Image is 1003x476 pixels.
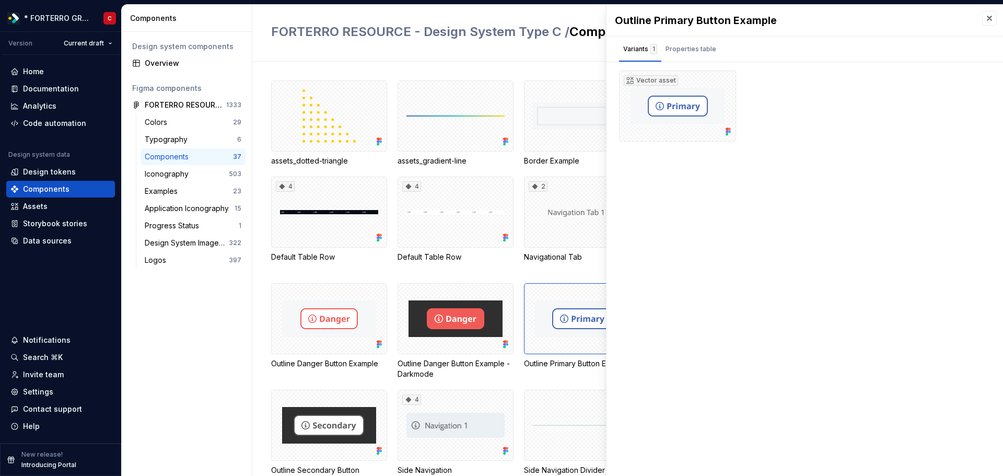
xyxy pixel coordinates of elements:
[23,421,40,432] div: Help
[23,66,44,77] div: Home
[6,198,115,215] a: Assets
[239,222,241,230] div: 1
[6,233,115,249] a: Data sources
[23,387,53,397] div: Settings
[141,183,246,200] a: Examples23
[145,238,229,248] div: Design System Imagery
[233,118,241,126] div: 29
[229,256,241,264] div: 397
[271,156,387,166] div: assets_dotted-triangle
[141,114,246,131] a: Colors29
[132,41,241,52] div: Design system components
[23,84,79,94] div: Documentation
[145,152,193,162] div: Components
[130,13,248,24] div: Components
[6,418,115,435] button: Help
[23,167,76,177] div: Design tokens
[23,101,56,111] div: Analytics
[141,148,246,165] a: Components37
[141,166,246,182] a: Iconography503
[398,465,514,475] div: Side Navigation
[229,239,241,247] div: 322
[23,184,69,194] div: Components
[141,252,246,269] a: Logos397
[23,335,71,345] div: Notifications
[145,255,170,265] div: Logos
[6,115,115,132] a: Code automation
[7,12,20,25] img: 19b433f1-4eb9-4ddc-9788-ff6ca78edb97.png
[229,170,241,178] div: 503
[145,134,192,145] div: Typography
[235,204,241,213] div: 15
[64,39,104,48] span: Current draft
[524,252,640,262] div: Navigational Tab
[271,177,387,273] div: 4Default Table Row
[23,118,86,129] div: Code automation
[141,235,246,251] a: Design System Imagery322
[398,358,514,379] div: Outline Danger Button Example - Darkmode
[145,100,223,110] div: FORTERRO RESOURCE - Design System Type C
[233,187,241,195] div: 23
[271,24,569,39] span: FORTERRO RESOURCE - Design System Type C /
[398,283,514,379] div: Outline Danger Button Example - Darkmode
[6,401,115,417] button: Contact support
[624,75,678,86] div: Vector asset
[141,200,246,217] a: Application Iconography15
[128,97,246,113] a: FORTERRO RESOURCE - Design System Type C1333
[145,169,193,179] div: Iconography
[6,215,115,232] a: Storybook stories
[271,24,692,40] h2: Components
[666,44,716,54] div: Properties table
[524,358,640,369] div: Outline Primary Button Example
[6,181,115,198] a: Components
[23,369,64,380] div: Invite team
[615,13,972,28] div: Outline Primary Button Example
[108,14,112,22] div: C
[6,366,115,383] a: Invite team
[524,283,640,379] div: Outline Primary Button Example
[524,156,640,166] div: Border Example
[524,177,640,273] div: 2Navigational Tab
[145,117,171,127] div: Colors
[271,358,387,369] div: Outline Danger Button Example
[59,36,117,51] button: Current draft
[145,220,203,231] div: Progress Status
[23,236,72,246] div: Data sources
[21,450,63,459] p: New release!
[6,80,115,97] a: Documentation
[132,83,241,94] div: Figma components
[8,150,70,159] div: Design system data
[524,80,640,166] div: Border Example
[623,44,657,54] div: Variants
[6,164,115,180] a: Design tokens
[141,217,246,234] a: Progress Status1
[271,283,387,379] div: Outline Danger Button Example
[529,181,547,192] div: 2
[21,461,76,469] p: Introducing Portal
[402,394,421,405] div: 4
[524,465,640,475] div: Side Navigation Divider
[23,201,48,212] div: Assets
[6,332,115,349] button: Notifications
[145,203,233,214] div: Application Iconography
[226,101,241,109] div: 1333
[6,349,115,366] button: Search ⌘K
[402,181,421,192] div: 4
[6,98,115,114] a: Analytics
[6,384,115,400] a: Settings
[398,80,514,166] div: assets_gradient-line
[398,156,514,166] div: assets_gradient-line
[145,58,241,68] div: Overview
[237,135,241,144] div: 6
[398,252,514,262] div: Default Table Row
[145,186,182,196] div: Examples
[233,153,241,161] div: 37
[23,404,82,414] div: Contact support
[24,13,91,24] div: * FORTERRO GROUP *
[276,181,295,192] div: 4
[8,39,32,48] div: Version
[2,7,119,29] button: * FORTERRO GROUP *C
[23,218,87,229] div: Storybook stories
[6,63,115,80] a: Home
[23,352,63,363] div: Search ⌘K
